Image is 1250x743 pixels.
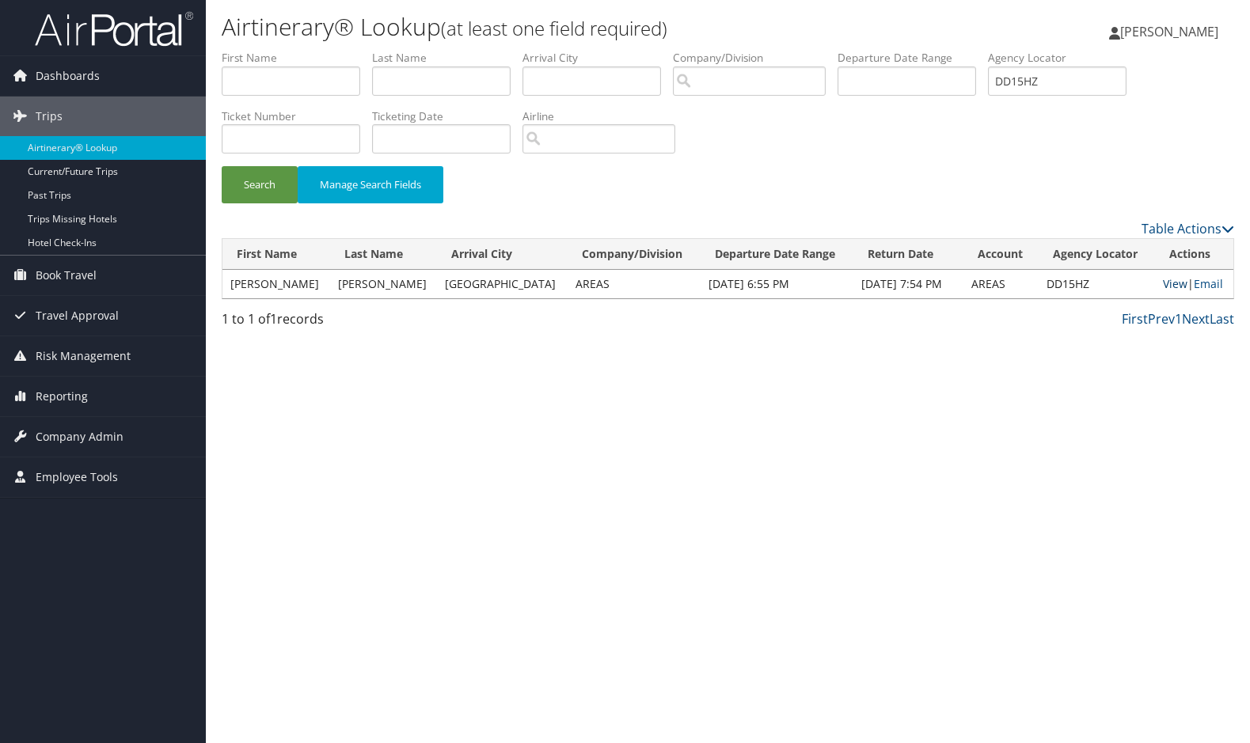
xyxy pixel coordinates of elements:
[1210,310,1234,328] a: Last
[853,239,963,270] th: Return Date: activate to sort column ascending
[270,310,277,328] span: 1
[853,270,963,298] td: [DATE] 7:54 PM
[988,50,1138,66] label: Agency Locator
[437,270,568,298] td: [GEOGRAPHIC_DATA]
[1155,270,1233,298] td: |
[838,50,988,66] label: Departure Date Range
[372,50,522,66] label: Last Name
[1142,220,1234,237] a: Table Actions
[1109,8,1234,55] a: [PERSON_NAME]
[330,239,438,270] th: Last Name: activate to sort column ascending
[330,270,438,298] td: [PERSON_NAME]
[1039,239,1155,270] th: Agency Locator: activate to sort column ascending
[701,239,853,270] th: Departure Date Range: activate to sort column ascending
[36,457,118,497] span: Employee Tools
[522,50,673,66] label: Arrival City
[1163,276,1187,291] a: View
[298,166,443,203] button: Manage Search Fields
[372,108,522,124] label: Ticketing Date
[963,239,1039,270] th: Account: activate to sort column ascending
[222,108,372,124] label: Ticket Number
[437,239,568,270] th: Arrival City: activate to sort column ascending
[568,270,701,298] td: AREAS
[1175,310,1182,328] a: 1
[222,309,457,336] div: 1 to 1 of records
[222,10,897,44] h1: Airtinerary® Lookup
[36,296,119,335] span: Travel Approval
[36,336,131,376] span: Risk Management
[35,10,193,47] img: airportal-logo.png
[522,108,687,124] label: Airline
[36,417,123,457] span: Company Admin
[222,239,330,270] th: First Name: activate to sort column ascending
[568,239,701,270] th: Company/Division
[222,270,330,298] td: [PERSON_NAME]
[36,377,88,416] span: Reporting
[963,270,1039,298] td: AREAS
[1182,310,1210,328] a: Next
[701,270,853,298] td: [DATE] 6:55 PM
[1194,276,1223,291] a: Email
[1155,239,1233,270] th: Actions
[222,50,372,66] label: First Name
[1148,310,1175,328] a: Prev
[1122,310,1148,328] a: First
[222,166,298,203] button: Search
[36,97,63,136] span: Trips
[36,56,100,96] span: Dashboards
[1120,23,1218,40] span: [PERSON_NAME]
[1039,270,1155,298] td: DD15HZ
[673,50,838,66] label: Company/Division
[36,256,97,295] span: Book Travel
[441,15,667,41] small: (at least one field required)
